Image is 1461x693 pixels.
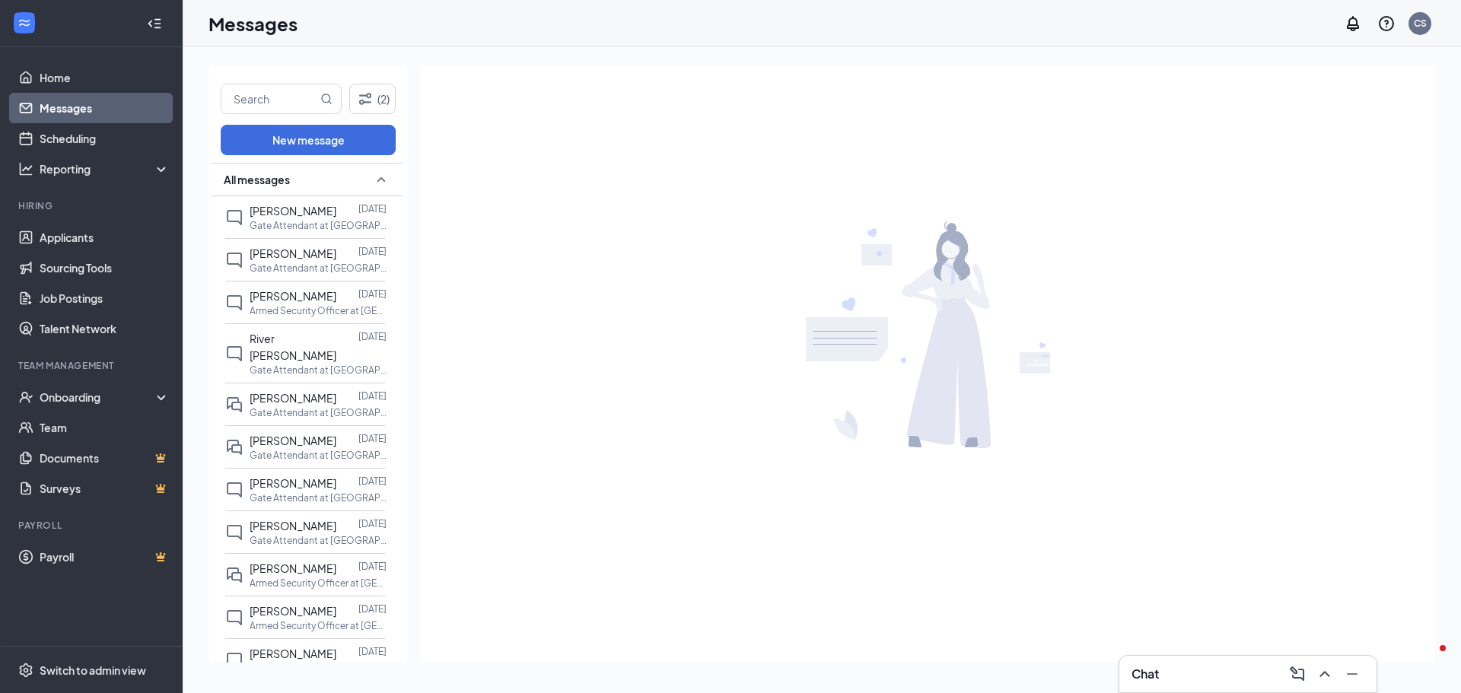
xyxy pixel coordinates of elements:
span: [PERSON_NAME] [250,204,336,218]
a: Home [40,62,170,93]
div: Switch to admin view [40,663,146,678]
button: Minimize [1340,662,1364,686]
a: DocumentsCrown [40,443,170,473]
span: [PERSON_NAME] [250,476,336,490]
p: [DATE] [358,432,387,445]
svg: MagnifyingGlass [320,93,333,105]
a: Talent Network [40,313,170,344]
span: [PERSON_NAME] [250,289,336,303]
svg: Collapse [147,16,162,31]
svg: ChatInactive [225,651,243,669]
div: CS [1414,17,1427,30]
svg: Settings [18,663,33,678]
p: [DATE] [358,288,387,300]
iframe: Intercom live chat [1409,641,1446,678]
svg: ChevronUp [1316,665,1334,683]
p: [DATE] [358,202,387,215]
span: [PERSON_NAME] [250,647,336,660]
p: [DATE] [358,560,387,573]
svg: SmallChevronUp [372,170,390,189]
svg: ChatInactive [225,609,243,627]
a: Team [40,412,170,443]
p: Gate Attendant at [GEOGRAPHIC_DATA], [GEOGRAPHIC_DATA] [250,662,387,675]
svg: Notifications [1344,14,1362,33]
p: Gate Attendant at [GEOGRAPHIC_DATA], [GEOGRAPHIC_DATA] [250,449,387,462]
svg: Minimize [1343,665,1361,683]
button: New message [221,125,396,155]
div: Team Management [18,359,167,372]
a: SurveysCrown [40,473,170,504]
p: Gate Attendant at [GEOGRAPHIC_DATA], [GEOGRAPHIC_DATA] [250,219,387,232]
p: Gate Attendant at [GEOGRAPHIC_DATA], [GEOGRAPHIC_DATA] [250,534,387,547]
div: Onboarding [40,389,157,405]
svg: Analysis [18,161,33,176]
svg: WorkstreamLogo [17,15,32,30]
p: Armed Security Officer at [GEOGRAPHIC_DATA], [GEOGRAPHIC_DATA] [250,619,387,632]
p: [DATE] [358,245,387,258]
p: Armed Security Officer at [GEOGRAPHIC_DATA], [GEOGRAPHIC_DATA] [250,304,387,317]
p: [DATE] [358,645,387,658]
a: Scheduling [40,123,170,154]
svg: ChatInactive [225,208,243,227]
p: Gate Attendant at [GEOGRAPHIC_DATA], [GEOGRAPHIC_DATA] [250,406,387,419]
div: Payroll [18,519,167,532]
svg: DoubleChat [225,396,243,414]
a: Messages [40,93,170,123]
svg: DoubleChat [225,438,243,456]
svg: ChatInactive [225,294,243,312]
div: Hiring [18,199,167,212]
p: Gate Attendant at [GEOGRAPHIC_DATA], [GEOGRAPHIC_DATA] [250,364,387,377]
svg: ChatInactive [225,523,243,542]
span: [PERSON_NAME] [250,604,336,618]
a: Applicants [40,222,170,253]
p: [DATE] [358,330,387,343]
p: Gate Attendant at [GEOGRAPHIC_DATA], [GEOGRAPHIC_DATA] [250,491,387,504]
svg: QuestionInfo [1377,14,1396,33]
svg: ChatInactive [225,251,243,269]
p: [DATE] [358,475,387,488]
span: [PERSON_NAME] [250,391,336,405]
svg: DoubleChat [225,566,243,584]
svg: ComposeMessage [1288,665,1307,683]
svg: Filter [356,90,374,108]
p: [DATE] [358,389,387,402]
span: River [PERSON_NAME] [250,332,336,362]
svg: ChatInactive [225,481,243,499]
svg: UserCheck [18,389,33,405]
button: ChevronUp [1313,662,1337,686]
span: [PERSON_NAME] [250,519,336,532]
a: PayrollCrown [40,542,170,572]
h3: Chat [1132,666,1159,682]
button: Filter (2) [349,84,396,114]
p: Armed Security Officer at [GEOGRAPHIC_DATA], [GEOGRAPHIC_DATA] [250,577,387,590]
div: Reporting [40,161,170,176]
svg: ChatInactive [225,345,243,363]
span: [PERSON_NAME] [250,561,336,575]
h1: Messages [208,11,298,37]
span: All messages [224,172,290,187]
span: [PERSON_NAME] [250,434,336,447]
p: Gate Attendant at [GEOGRAPHIC_DATA], [GEOGRAPHIC_DATA] [250,262,387,275]
span: [PERSON_NAME] [250,246,336,260]
input: Search [221,84,317,113]
a: Job Postings [40,283,170,313]
button: ComposeMessage [1285,662,1310,686]
a: Sourcing Tools [40,253,170,283]
p: [DATE] [358,517,387,530]
p: [DATE] [358,602,387,615]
